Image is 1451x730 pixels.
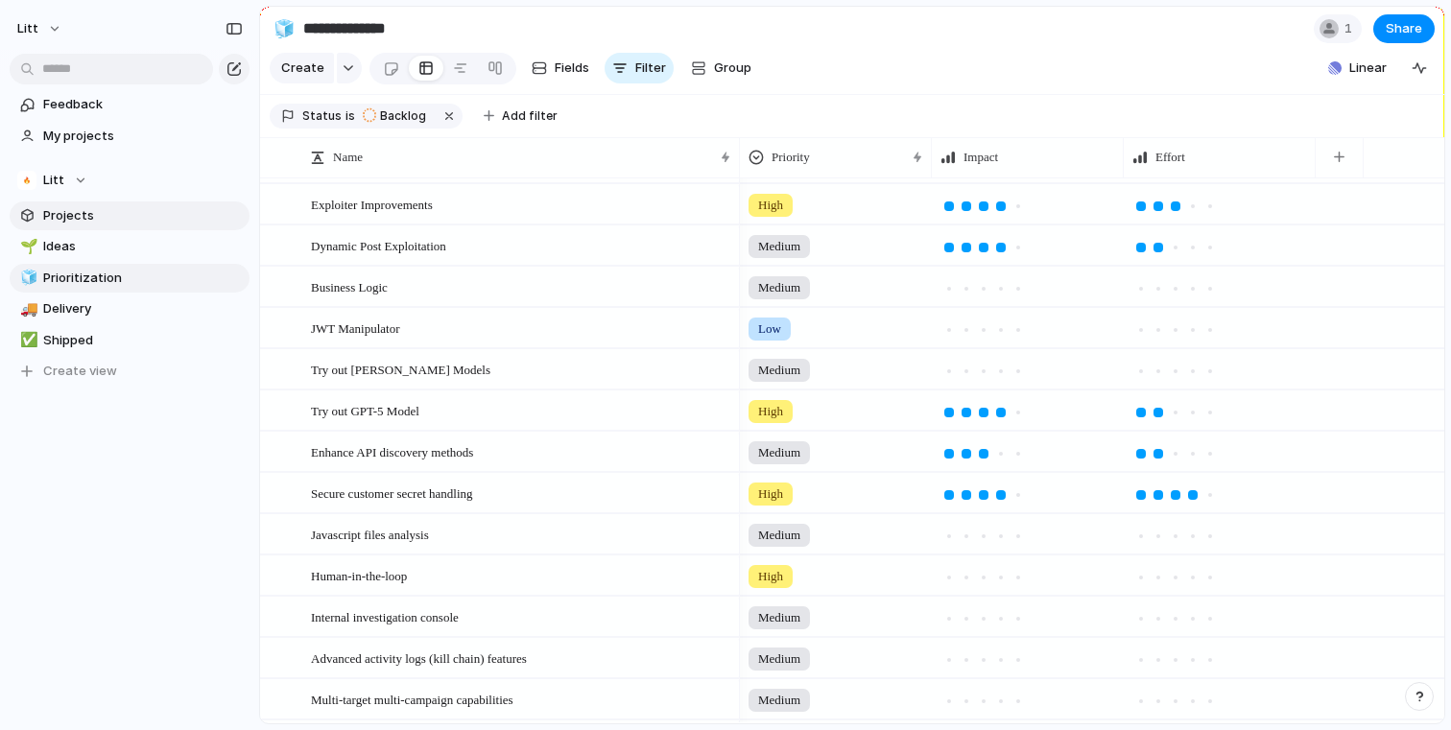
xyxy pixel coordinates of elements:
[20,329,34,351] div: ✅
[311,482,473,504] span: Secure customer secret handling
[311,275,388,297] span: Business Logic
[43,206,243,225] span: Projects
[311,358,490,380] span: Try out [PERSON_NAME] Models
[1386,19,1422,38] span: Share
[311,234,446,256] span: Dynamic Post Exploitation
[311,523,429,545] span: Javascript files analysis
[43,331,243,350] span: Shipped
[10,264,250,293] a: 🧊Prioritization
[10,232,250,261] a: 🌱Ideas
[10,326,250,355] a: ✅Shipped
[333,148,363,167] span: Name
[472,103,569,130] button: Add filter
[10,294,250,323] a: 🚚Delivery
[311,440,473,462] span: Enhance API discovery methods
[758,484,783,504] span: High
[10,90,250,119] a: Feedback
[281,59,324,78] span: Create
[758,237,800,256] span: Medium
[270,53,334,83] button: Create
[758,361,800,380] span: Medium
[17,269,36,288] button: 🧊
[758,278,800,297] span: Medium
[758,608,800,627] span: Medium
[20,236,34,258] div: 🌱
[758,567,783,586] span: High
[311,193,433,215] span: Exploiter Improvements
[502,107,558,125] span: Add filter
[269,13,299,44] button: 🧊
[302,107,342,125] span: Status
[10,122,250,151] a: My projects
[311,647,527,669] span: Advanced activity logs (kill chain) features
[311,564,407,586] span: Human-in-the-loop
[357,106,438,127] button: Backlog
[758,319,781,339] span: Low
[311,317,400,339] span: JWT Manipulator
[43,362,117,381] span: Create view
[17,19,38,38] span: Litt
[635,59,666,78] span: Filter
[681,53,761,83] button: Group
[1373,14,1435,43] button: Share
[772,148,810,167] span: Priority
[963,148,998,167] span: Impact
[17,331,36,350] button: ✅
[20,298,34,320] div: 🚚
[43,299,243,318] span: Delivery
[311,605,459,627] span: Internal investigation console
[605,53,674,83] button: Filter
[758,649,800,669] span: Medium
[1320,54,1394,82] button: Linear
[1349,59,1387,78] span: Linear
[342,106,359,127] button: is
[9,13,72,44] button: Litt
[311,399,419,421] span: Try out GPT-5 Model
[17,237,36,256] button: 🌱
[758,526,800,545] span: Medium
[524,53,597,83] button: Fields
[43,95,243,114] span: Feedback
[714,59,751,78] span: Group
[10,166,250,195] button: Litt
[43,237,243,256] span: Ideas
[1344,19,1358,38] span: 1
[43,171,64,190] span: Litt
[758,402,783,421] span: High
[345,107,355,125] span: is
[43,269,243,288] span: Prioritization
[20,267,34,289] div: 🧊
[758,443,800,462] span: Medium
[555,59,589,78] span: Fields
[10,357,250,386] button: Create view
[311,688,513,710] span: Multi-target multi-campaign capabilities
[758,691,800,710] span: Medium
[17,299,36,318] button: 🚚
[380,107,426,125] span: Backlog
[10,201,250,230] a: Projects
[1155,148,1185,167] span: Effort
[43,127,243,146] span: My projects
[274,15,295,41] div: 🧊
[758,196,783,215] span: High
